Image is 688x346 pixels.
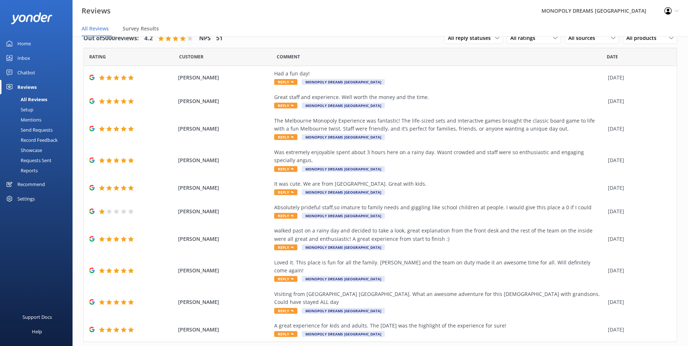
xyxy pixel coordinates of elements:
[608,184,668,192] div: [DATE]
[178,207,271,215] span: [PERSON_NAME]
[178,298,271,306] span: [PERSON_NAME]
[17,36,31,51] div: Home
[178,74,271,82] span: [PERSON_NAME]
[17,177,45,191] div: Recommend
[178,326,271,334] span: [PERSON_NAME]
[17,191,35,206] div: Settings
[302,244,385,250] span: MONOPOLY DREAMS [GEOGRAPHIC_DATA]
[4,94,73,104] a: All Reviews
[4,145,42,155] div: Showcase
[608,97,668,105] div: [DATE]
[448,34,495,42] span: All reply statuses
[4,94,47,104] div: All Reviews
[4,135,58,145] div: Record Feedback
[274,148,604,165] div: Was extremely enjoyable spent about 3 hours here on a rainy day. Wasnt crowded and staff were so ...
[626,34,661,42] span: All products
[608,156,668,164] div: [DATE]
[178,184,271,192] span: [PERSON_NAME]
[4,115,41,125] div: Mentions
[302,213,385,219] span: MONOPOLY DREAMS [GEOGRAPHIC_DATA]
[608,235,668,243] div: [DATE]
[274,290,604,306] div: Visiting from [GEOGRAPHIC_DATA] [GEOGRAPHIC_DATA]. What an awesome adventure for this [DEMOGRAPHI...
[4,104,73,115] a: Setup
[274,134,297,140] span: Reply
[274,180,604,188] div: It was cute. We are from [GEOGRAPHIC_DATA]. Great with kids.
[199,34,211,43] h4: NPS
[302,134,385,140] span: MONOPOLY DREAMS [GEOGRAPHIC_DATA]
[82,5,111,17] h3: Reviews
[22,310,52,324] div: Support Docs
[608,207,668,215] div: [DATE]
[274,203,604,211] div: Absolutely prideful staff,so imature to family needs and giggling like school children at people....
[11,12,53,24] img: yonder-white-logo.png
[178,235,271,243] span: [PERSON_NAME]
[302,276,385,282] span: MONOPOLY DREAMS [GEOGRAPHIC_DATA]
[608,267,668,275] div: [DATE]
[274,322,604,330] div: A great experience for kids and adults. The [DATE] was the highlight of the experience for sure!
[608,298,668,306] div: [DATE]
[607,53,618,60] span: Date
[4,125,53,135] div: Send Requests
[83,34,139,43] h4: Out of 5000 reviews:
[568,34,600,42] span: All sources
[4,145,73,155] a: Showcase
[274,189,297,195] span: Reply
[274,103,297,108] span: Reply
[302,189,385,195] span: MONOPOLY DREAMS [GEOGRAPHIC_DATA]
[216,34,223,43] h4: 51
[274,117,604,133] div: The Melbourne Monopoly Experience was fantastic! The life-sized sets and interactive games brough...
[4,155,52,165] div: Requests Sent
[302,103,385,108] span: MONOPOLY DREAMS [GEOGRAPHIC_DATA]
[4,165,73,176] a: Reports
[17,65,35,80] div: Chatbot
[17,80,37,94] div: Reviews
[178,97,271,105] span: [PERSON_NAME]
[302,79,385,85] span: MONOPOLY DREAMS [GEOGRAPHIC_DATA]
[4,155,73,165] a: Requests Sent
[144,34,153,43] h4: 4.2
[302,166,385,172] span: MONOPOLY DREAMS [GEOGRAPHIC_DATA]
[510,34,540,42] span: All ratings
[608,326,668,334] div: [DATE]
[179,53,203,60] span: Date
[4,104,33,115] div: Setup
[302,331,385,337] span: MONOPOLY DREAMS [GEOGRAPHIC_DATA]
[17,51,30,65] div: Inbox
[274,213,297,219] span: Reply
[274,93,604,101] div: Great staff and experience. Well worth the money and the time.
[4,165,38,176] div: Reports
[277,53,300,60] span: Question
[274,259,604,275] div: Loved it. This place is fun for all the family. [PERSON_NAME] and the team on duty made it an awe...
[302,308,385,314] span: MONOPOLY DREAMS [GEOGRAPHIC_DATA]
[123,25,159,32] span: Survey Results
[274,79,297,85] span: Reply
[274,227,604,243] div: walked past on a rainy day and decided to take a look, great explanation from the front desk and ...
[274,308,297,314] span: Reply
[178,156,271,164] span: [PERSON_NAME]
[32,324,42,339] div: Help
[178,267,271,275] span: [PERSON_NAME]
[4,125,73,135] a: Send Requests
[274,276,297,282] span: Reply
[608,74,668,82] div: [DATE]
[82,25,109,32] span: All Reviews
[274,70,604,78] div: Had a fun day!
[274,331,297,337] span: Reply
[4,115,73,125] a: Mentions
[178,125,271,133] span: [PERSON_NAME]
[608,125,668,133] div: [DATE]
[274,244,297,250] span: Reply
[274,166,297,172] span: Reply
[89,53,106,60] span: Date
[4,135,73,145] a: Record Feedback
